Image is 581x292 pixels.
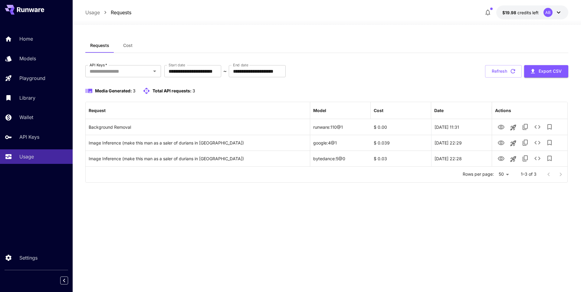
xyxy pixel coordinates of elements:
button: View [495,121,507,133]
span: 3 [192,88,195,93]
button: Export CSV [524,65,568,78]
button: Collapse sidebar [60,277,68,284]
button: Launch in playground [507,137,519,149]
div: google:4@1 [310,135,371,151]
button: View [495,136,507,149]
button: Launch in playground [507,121,519,134]
button: Open [150,67,159,75]
button: View [495,152,507,164]
button: Add to library [543,121,556,133]
div: 50 [496,170,511,179]
a: Requests [111,9,131,16]
p: ~ [223,68,227,75]
div: runware:110@1 [310,119,371,135]
label: End date [233,62,248,68]
span: Total API requests: [153,88,192,93]
div: Collapse sidebar [65,275,73,286]
button: Copy TaskUUID [519,137,531,149]
button: Add to library [543,152,556,164]
nav: breadcrumb [85,9,131,16]
label: Start date [169,62,185,68]
button: Copy TaskUUID [519,152,531,164]
span: Cost [123,43,133,48]
div: $ 0.03 [371,151,431,166]
div: $ 0.00 [371,119,431,135]
span: $19.98 [502,10,517,15]
label: API Keys [90,62,107,68]
span: credits left [517,10,539,15]
div: bytedance:5@0 [310,151,371,166]
p: Rows per page: [463,171,494,177]
div: Click to copy prompt [89,151,307,166]
div: Cost [374,108,383,113]
a: Usage [85,9,100,16]
button: $19.981AB [496,5,568,19]
div: 29 Sep, 2025 22:29 [431,135,492,151]
button: Launch in playground [507,153,519,165]
p: Playground [19,75,45,82]
div: $ 0.039 [371,135,431,151]
div: Model [313,108,326,113]
p: Settings [19,254,38,261]
div: Date [434,108,444,113]
p: Home [19,35,33,42]
div: Click to copy prompt [89,119,307,135]
div: Request [89,108,106,113]
div: Click to copy prompt [89,135,307,151]
div: 30 Sep, 2025 11:31 [431,119,492,135]
button: Refresh [485,65,522,78]
button: See details [531,137,543,149]
div: $19.981 [502,9,539,16]
button: See details [531,121,543,133]
p: Library [19,94,35,101]
p: Wallet [19,114,33,121]
p: 1–3 of 3 [521,171,537,177]
p: Usage [19,153,34,160]
button: Add to library [543,137,556,149]
p: API Keys [19,133,39,141]
button: See details [531,152,543,164]
span: Media Generated: [95,88,132,93]
button: Copy TaskUUID [519,121,531,133]
p: Models [19,55,36,62]
div: Actions [495,108,511,113]
span: 3 [133,88,136,93]
span: Requests [90,43,109,48]
div: AB [543,8,553,17]
div: 29 Sep, 2025 22:28 [431,151,492,166]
